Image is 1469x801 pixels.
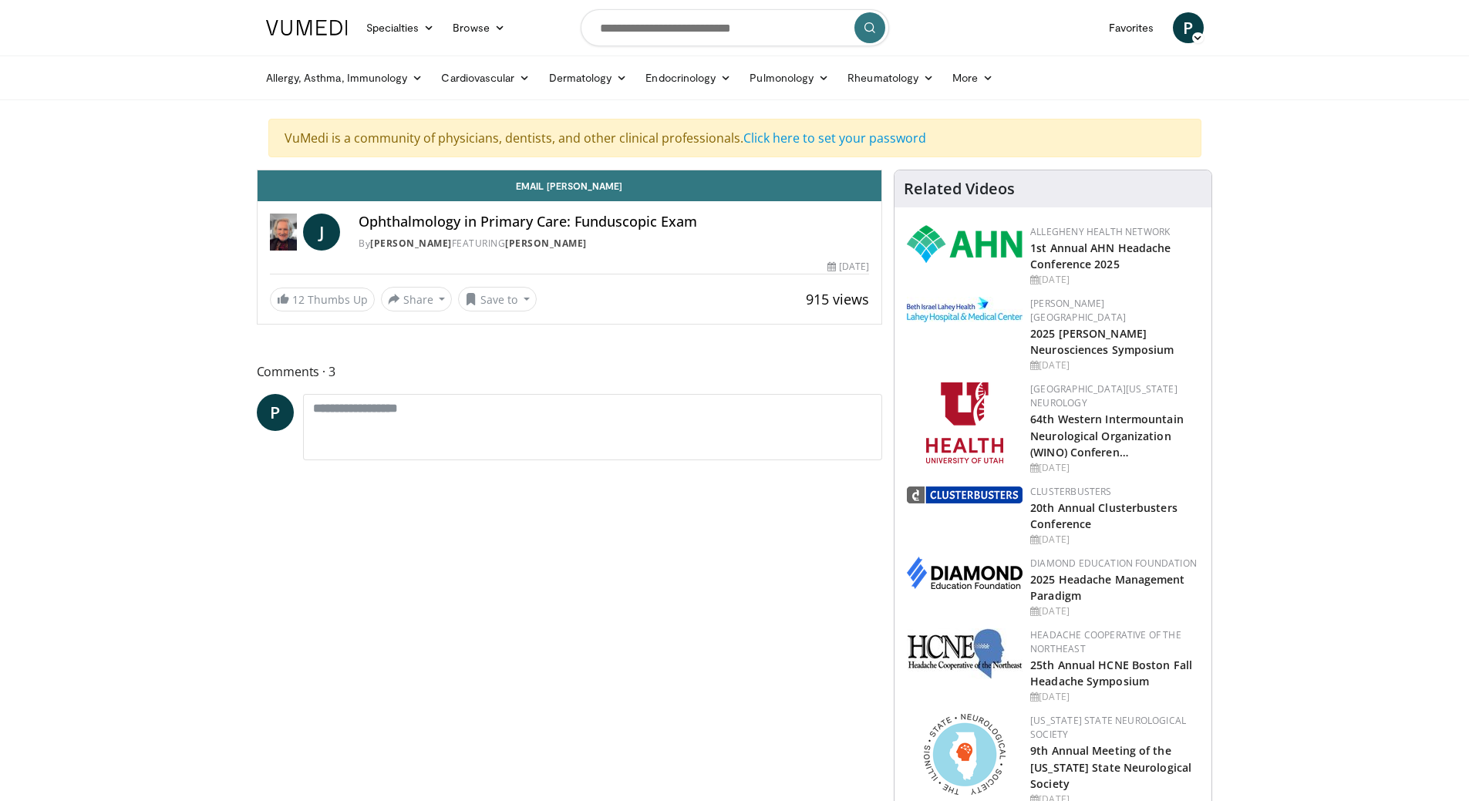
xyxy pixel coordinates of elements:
[1030,714,1186,741] a: [US_STATE] State Neurological Society
[1030,297,1126,324] a: [PERSON_NAME][GEOGRAPHIC_DATA]
[1030,241,1171,271] a: 1st Annual AHN Headache Conference 2025
[257,362,883,382] span: Comments 3
[257,394,294,431] a: P
[432,62,539,93] a: Cardiovascular
[1030,326,1174,357] a: 2025 [PERSON_NAME] Neurosciences Symposium
[924,714,1006,795] img: 71a8b48c-8850-4916-bbdd-e2f3ccf11ef9.png.150x105_q85_autocrop_double_scale_upscale_version-0.2.png
[303,214,340,251] a: J
[907,486,1023,503] img: d3be30b6-fe2b-4f13-a5b4-eba975d75fdd.png.150x105_q85_autocrop_double_scale_upscale_version-0.2.png
[827,260,869,274] div: [DATE]
[636,62,740,93] a: Endocrinology
[907,557,1023,589] img: d0406666-9e5f-4b94-941b-f1257ac5ccaf.png.150x105_q85_autocrop_double_scale_upscale_version-0.2.png
[270,288,375,311] a: 12 Thumbs Up
[907,225,1023,263] img: 628ffacf-ddeb-4409-8647-b4d1102df243.png.150x105_q85_autocrop_double_scale_upscale_version-0.2.png
[743,130,926,146] a: Click here to set your password
[266,20,348,35] img: VuMedi Logo
[1030,628,1181,655] a: Headache Cooperative of the Northeast
[1030,461,1199,475] div: [DATE]
[943,62,1002,93] a: More
[292,292,305,307] span: 12
[268,119,1201,157] div: VuMedi is a community of physicians, dentists, and other clinical professionals.
[381,287,453,311] button: Share
[904,180,1015,198] h4: Related Videos
[505,237,587,250] a: [PERSON_NAME]
[581,9,889,46] input: Search topics, interventions
[1030,273,1199,287] div: [DATE]
[1100,12,1164,43] a: Favorites
[1030,412,1184,459] a: 64th Western Intermountain Neurological Organization (WINO) Conferen…
[1173,12,1204,43] a: P
[1030,743,1191,790] a: 9th Annual Meeting of the [US_STATE] State Neurological Society
[458,287,537,311] button: Save to
[806,290,869,308] span: 915 views
[357,12,444,43] a: Specialties
[1030,500,1178,531] a: 20th Annual Clusterbusters Conference
[1030,690,1199,704] div: [DATE]
[1030,358,1199,372] div: [DATE]
[359,214,869,231] h4: Ophthalmology in Primary Care: Funduscopic Exam
[257,62,433,93] a: Allergy, Asthma, Immunology
[1030,225,1170,238] a: Allegheny Health Network
[1030,658,1192,688] a: 25th Annual HCNE Boston Fall Headache Symposium
[1030,604,1199,618] div: [DATE]
[926,382,1003,463] img: f6362829-b0a3-407d-a044-59546adfd345.png.150x105_q85_autocrop_double_scale_upscale_version-0.2.png
[907,628,1023,679] img: 6c52f715-17a6-4da1-9b6c-8aaf0ffc109f.jpg.150x105_q85_autocrop_double_scale_upscale_version-0.2.jpg
[907,297,1023,322] img: e7977282-282c-4444-820d-7cc2733560fd.jpg.150x105_q85_autocrop_double_scale_upscale_version-0.2.jpg
[1030,557,1197,570] a: Diamond Education Foundation
[1030,572,1184,603] a: 2025 Headache Management Paradigm
[258,170,882,201] a: Email [PERSON_NAME]
[443,12,514,43] a: Browse
[1030,533,1199,547] div: [DATE]
[740,62,838,93] a: Pulmonology
[540,62,637,93] a: Dermatology
[838,62,943,93] a: Rheumatology
[359,237,869,251] div: By FEATURING
[1030,382,1178,409] a: [GEOGRAPHIC_DATA][US_STATE] Neurology
[270,214,298,251] img: Dr. Joyce Wipf
[370,237,452,250] a: [PERSON_NAME]
[1030,485,1111,498] a: Clusterbusters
